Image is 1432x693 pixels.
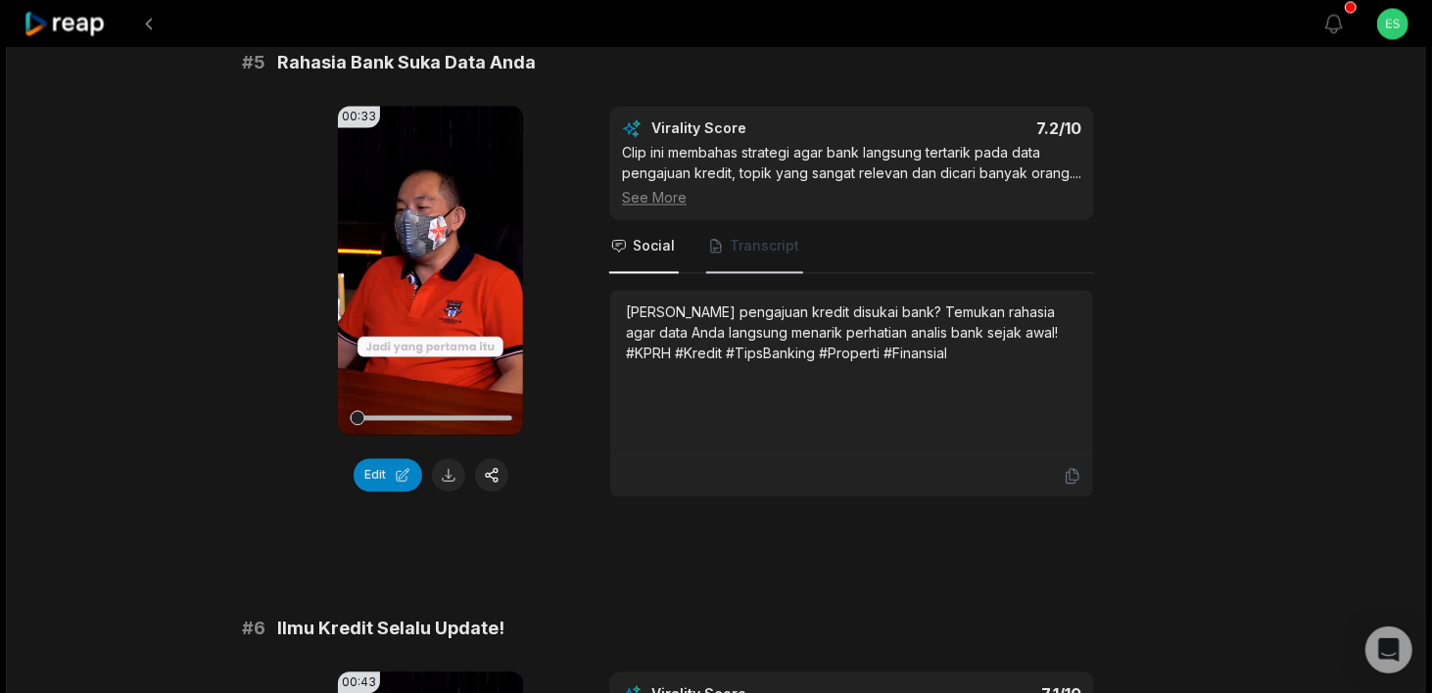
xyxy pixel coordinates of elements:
div: Clip ini membahas strategi agar bank langsung tertarik pada data pengajuan kredit, topik yang san... [622,142,1081,208]
span: Social [633,236,675,255]
span: Transcript [730,236,799,255]
span: Ilmu Kredit Selalu Update! [277,615,504,642]
nav: Tabs [609,220,1094,273]
video: Your browser does not support mp4 format. [338,106,523,435]
div: Virality Score [651,118,862,138]
span: # 6 [242,615,265,642]
button: Edit [354,458,422,491]
span: Rahasia Bank Suka Data Anda [277,49,536,76]
span: # 5 [242,49,265,76]
div: Open Intercom Messenger [1365,626,1412,673]
div: [PERSON_NAME] pengajuan kredit disukai bank? Temukan rahasia agar data Anda langsung menarik perh... [626,301,1077,363]
div: See More [622,187,1081,208]
div: 7.2 /10 [872,118,1082,138]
